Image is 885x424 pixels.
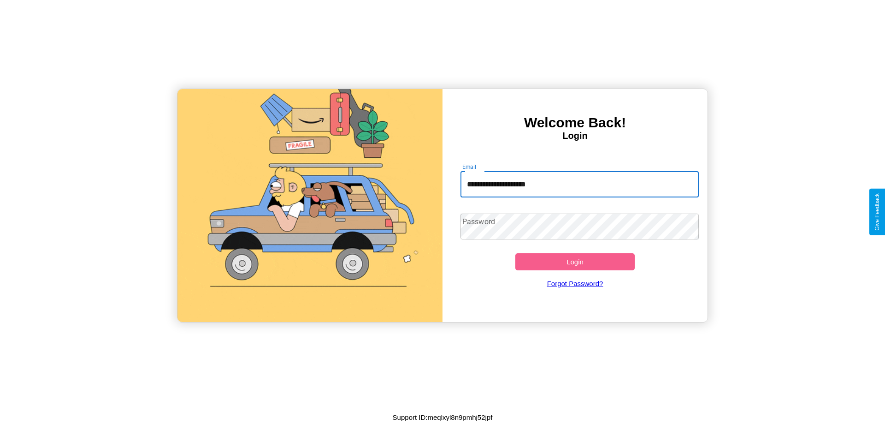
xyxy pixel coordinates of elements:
h4: Login [442,131,708,141]
button: Login [515,253,635,270]
img: gif [177,89,442,322]
p: Support ID: meqlxyl8n9pmhj52jpf [393,411,493,424]
h3: Welcome Back! [442,115,708,131]
div: Give Feedback [874,193,880,231]
a: Forgot Password? [456,270,695,297]
label: Email [462,163,477,171]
